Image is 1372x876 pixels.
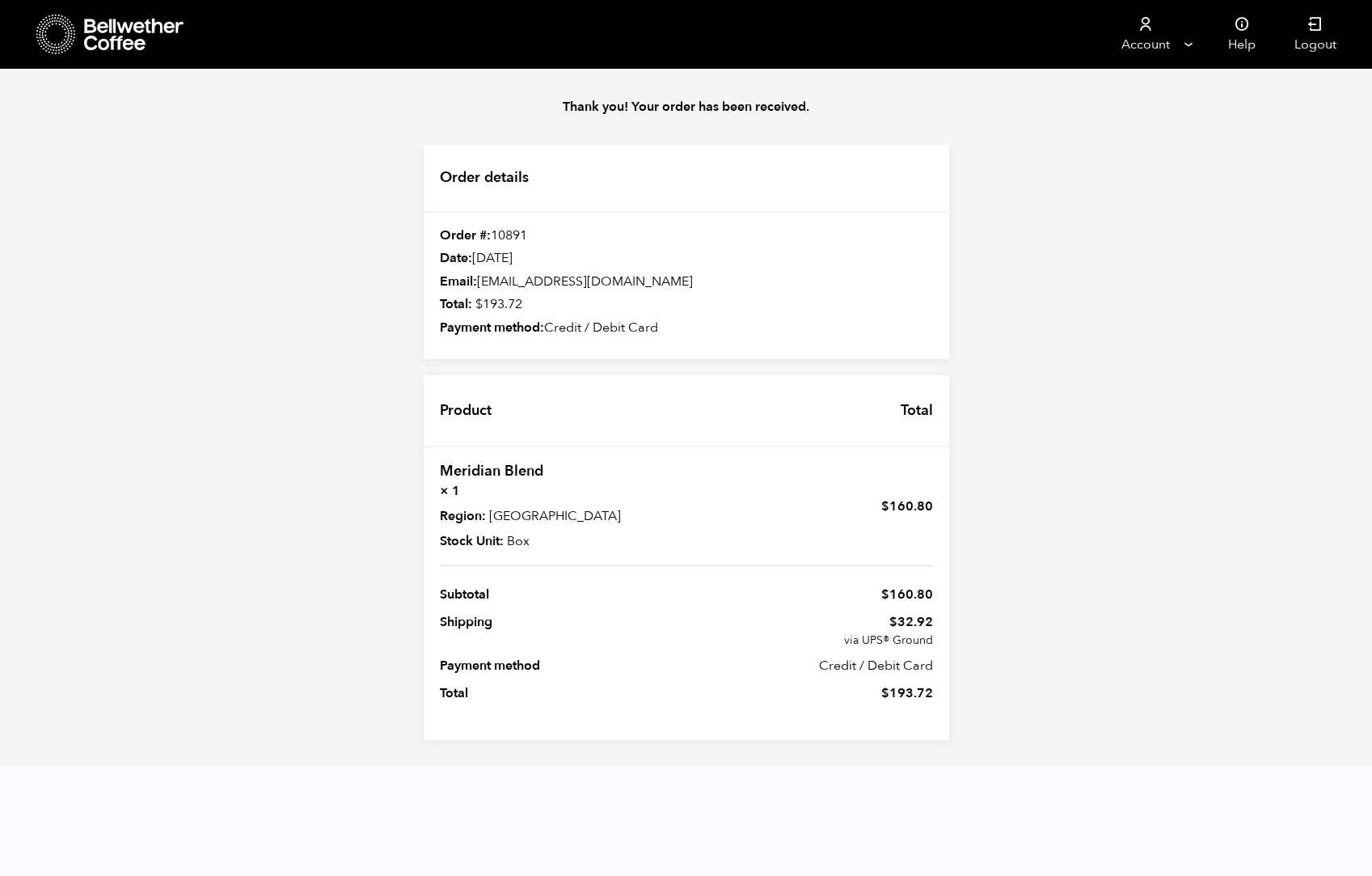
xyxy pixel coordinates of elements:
div: Credit / Debit Card [424,320,949,337]
th: Payment method [440,652,686,679]
div: [DATE] [424,250,949,268]
span: $ [881,497,889,515]
strong: × 1 [440,481,677,501]
strong: Stock Unit: [440,531,504,551]
bdi: 193.72 [475,295,522,313]
strong: Region: [440,506,486,526]
small: via UPS® Ground [686,633,933,649]
span: $ [881,684,889,702]
strong: Order #: [440,226,491,244]
p: Box [440,531,677,551]
span: 160.80 [881,586,933,603]
th: Product [424,375,508,446]
a: Meridian Blend [440,461,543,481]
p: Thank you! Your order has been received. [407,97,965,116]
strong: Date: [440,249,472,267]
span: $ [881,586,889,603]
th: Total [884,375,949,446]
span: 193.72 [881,684,933,702]
th: Total [440,679,686,724]
p: [GEOGRAPHIC_DATA] [440,506,677,526]
bdi: 160.80 [881,497,933,515]
strong: Email: [440,273,477,290]
h2: Order details [424,145,949,213]
div: [EMAIL_ADDRESS][DOMAIN_NAME] [424,273,949,291]
span: 32.92 [686,612,933,632]
th: Shipping [440,608,686,653]
span: $ [475,295,483,313]
div: 10891 [424,227,949,245]
td: Credit / Debit Card [686,652,933,679]
strong: Total: [440,295,472,313]
th: Subtotal [440,581,686,608]
strong: Payment method: [440,319,544,336]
